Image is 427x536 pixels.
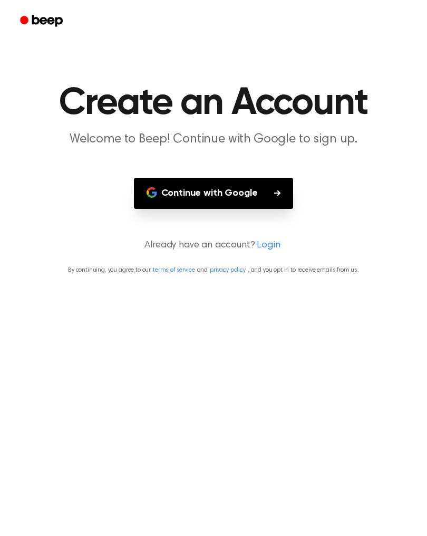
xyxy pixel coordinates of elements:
p: Welcome to Beep! Continue with Google to sign up. [13,131,414,148]
p: Already have an account? [13,238,414,253]
a: Beep [13,11,72,32]
p: By continuing, you agree to our and , and you opt in to receive emails from us. [13,265,414,275]
a: privacy policy [210,267,246,273]
a: Login [257,238,280,253]
a: terms of service [153,267,195,273]
h1: Create an Account [13,84,414,122]
button: Continue with Google [134,178,294,209]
